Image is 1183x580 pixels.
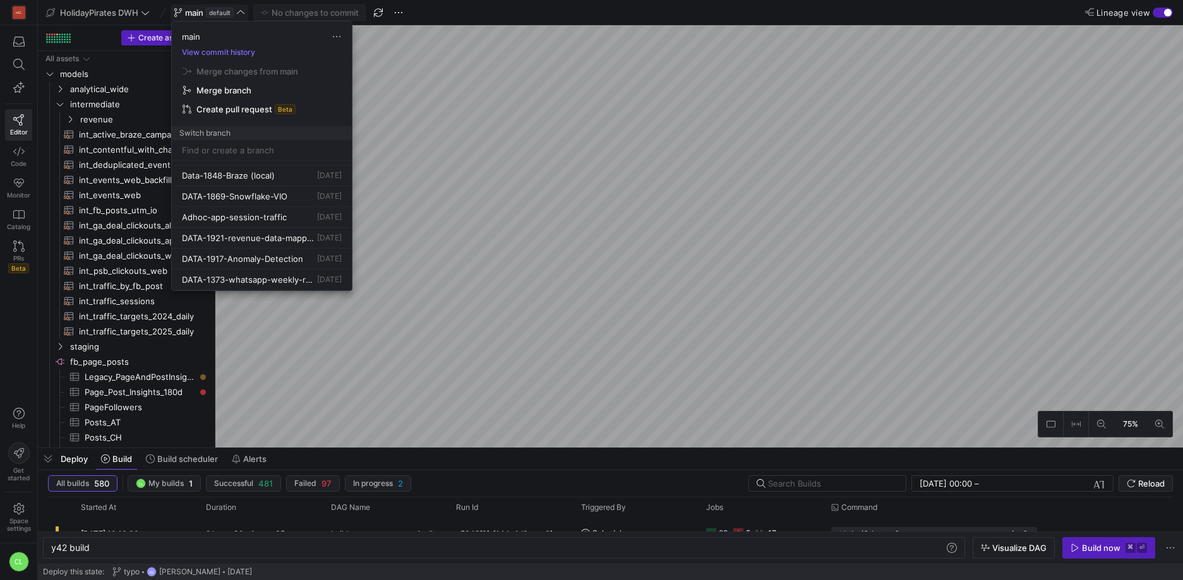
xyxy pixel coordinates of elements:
[182,212,287,222] span: Adhoc-app-session-traffic
[251,170,275,181] span: (local)
[317,212,342,222] span: [DATE]
[182,275,315,285] span: DATA-1373-whatsapp-weekly-report
[317,170,342,180] span: [DATE]
[172,48,265,57] button: View commit history
[317,191,342,201] span: [DATE]
[177,81,347,100] button: Merge branch
[182,32,200,42] span: main
[317,233,342,242] span: [DATE]
[182,170,248,181] span: Data-1848-Braze
[196,104,272,114] span: Create pull request
[182,145,342,155] input: Find or create a branch
[182,254,303,264] span: DATA-1917-Anomaly-Detection
[317,254,342,263] span: [DATE]
[182,233,315,243] span: DATA-1921-revenue-data-mapping
[196,85,251,95] span: Merge branch
[317,275,342,284] span: [DATE]
[275,104,296,114] span: Beta
[177,100,347,119] button: Create pull requestBeta
[182,191,287,201] span: DATA-1869-Snowflake-VIO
